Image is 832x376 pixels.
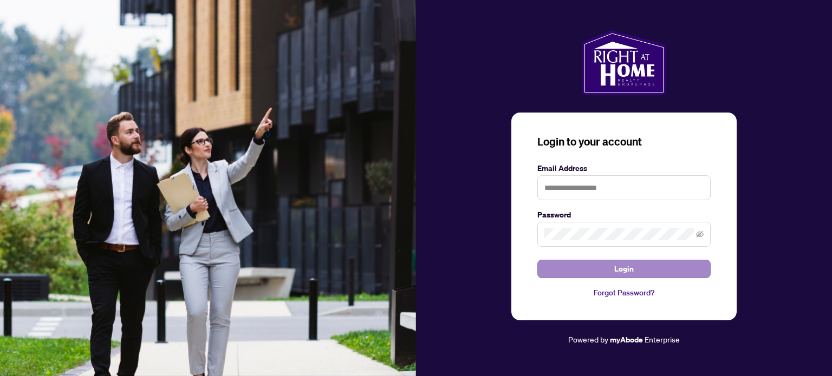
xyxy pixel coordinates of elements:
label: Email Address [537,162,711,174]
h3: Login to your account [537,134,711,149]
span: Login [614,260,634,278]
span: Powered by [568,334,608,344]
label: Password [537,209,711,221]
button: Login [537,260,711,278]
span: eye-invisible [696,230,704,238]
span: Enterprise [645,334,680,344]
a: Forgot Password? [537,287,711,299]
a: myAbode [610,334,643,346]
img: ma-logo [582,30,666,95]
